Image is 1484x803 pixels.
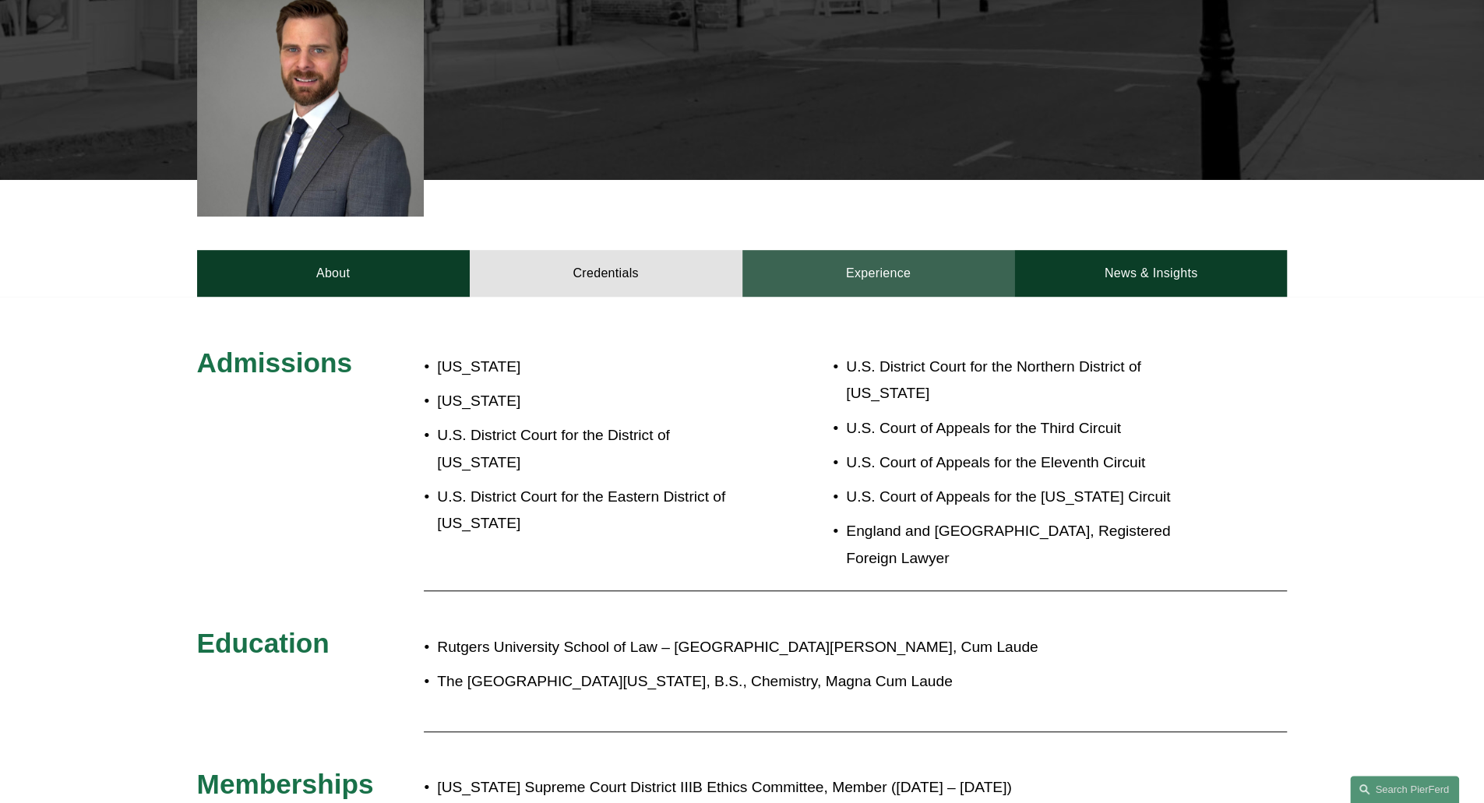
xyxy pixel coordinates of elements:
[437,388,742,415] p: [US_STATE]
[846,449,1197,477] p: U.S. Court of Appeals for the Eleventh Circuit
[1014,250,1287,297] a: News & Insights
[437,634,1151,661] p: Rutgers University School of Law – [GEOGRAPHIC_DATA][PERSON_NAME], Cum Laude
[846,354,1197,407] p: U.S. District Court for the Northern District of [US_STATE]
[1350,776,1459,803] a: Search this site
[846,484,1197,511] p: U.S. Court of Appeals for the [US_STATE] Circuit
[846,415,1197,442] p: U.S. Court of Appeals for the Third Circuit
[437,354,742,381] p: [US_STATE]
[197,250,470,297] a: About
[742,250,1015,297] a: Experience
[846,518,1197,572] p: England and [GEOGRAPHIC_DATA], Registered Foreign Lawyer
[197,769,374,799] span: Memberships
[197,628,330,658] span: Education
[437,668,1151,696] p: The [GEOGRAPHIC_DATA][US_STATE], B.S., Chemistry, Magna Cum Laude
[437,422,742,476] p: U.S. District Court for the District of [US_STATE]
[197,347,352,378] span: Admissions
[470,250,742,297] a: Credentials
[437,774,1151,801] p: [US_STATE] Supreme Court District IIIB Ethics Committee, Member ([DATE] – [DATE])
[437,484,742,537] p: U.S. District Court for the Eastern District of [US_STATE]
